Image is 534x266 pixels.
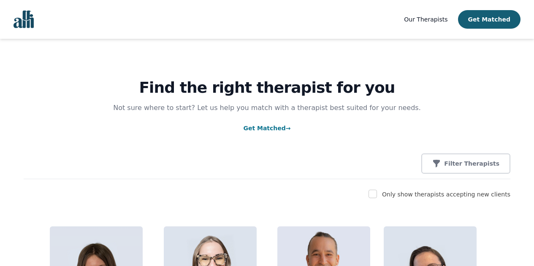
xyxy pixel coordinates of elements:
[14,11,34,28] img: alli logo
[421,153,510,174] button: Filter Therapists
[404,16,447,23] span: Our Therapists
[444,159,499,168] p: Filter Therapists
[286,125,291,132] span: →
[382,191,510,198] label: Only show therapists accepting new clients
[404,14,447,24] a: Our Therapists
[105,103,429,113] p: Not sure where to start? Let us help you match with a therapist best suited for your needs.
[458,10,520,29] button: Get Matched
[24,79,510,96] h1: Find the right therapist for you
[243,125,290,132] a: Get Matched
